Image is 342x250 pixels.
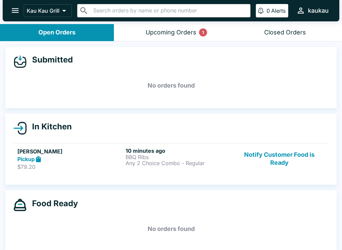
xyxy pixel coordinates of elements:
[27,122,72,132] h4: In Kitchen
[38,29,75,36] div: Open Orders
[146,29,196,36] div: Upcoming Orders
[17,156,35,162] strong: Pickup
[27,55,73,65] h4: Submitted
[27,7,59,14] p: Kau Kau Grill
[294,3,331,18] button: kaukau
[7,2,24,19] button: open drawer
[234,147,325,170] button: Notify Customer Food is Ready
[24,4,72,17] button: Kau Kau Grill
[91,6,247,15] input: Search orders by name or phone number
[13,143,329,174] a: [PERSON_NAME]Pickup$79.2010 minutes agoBBQ RibsAny 2 Choice Combo - RegularNotify Customer Food i...
[126,147,231,154] h6: 10 minutes ago
[13,217,329,241] h5: No orders found
[126,160,231,166] p: Any 2 Choice Combo - Regular
[271,7,286,14] p: Alerts
[13,74,329,98] h5: No orders found
[308,7,329,15] div: kaukau
[267,7,270,14] p: 0
[264,29,306,36] div: Closed Orders
[17,147,123,155] h5: [PERSON_NAME]
[27,199,78,209] h4: Food Ready
[17,163,123,170] p: $79.20
[126,154,231,160] p: BBQ Ribs
[202,29,204,36] p: 1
